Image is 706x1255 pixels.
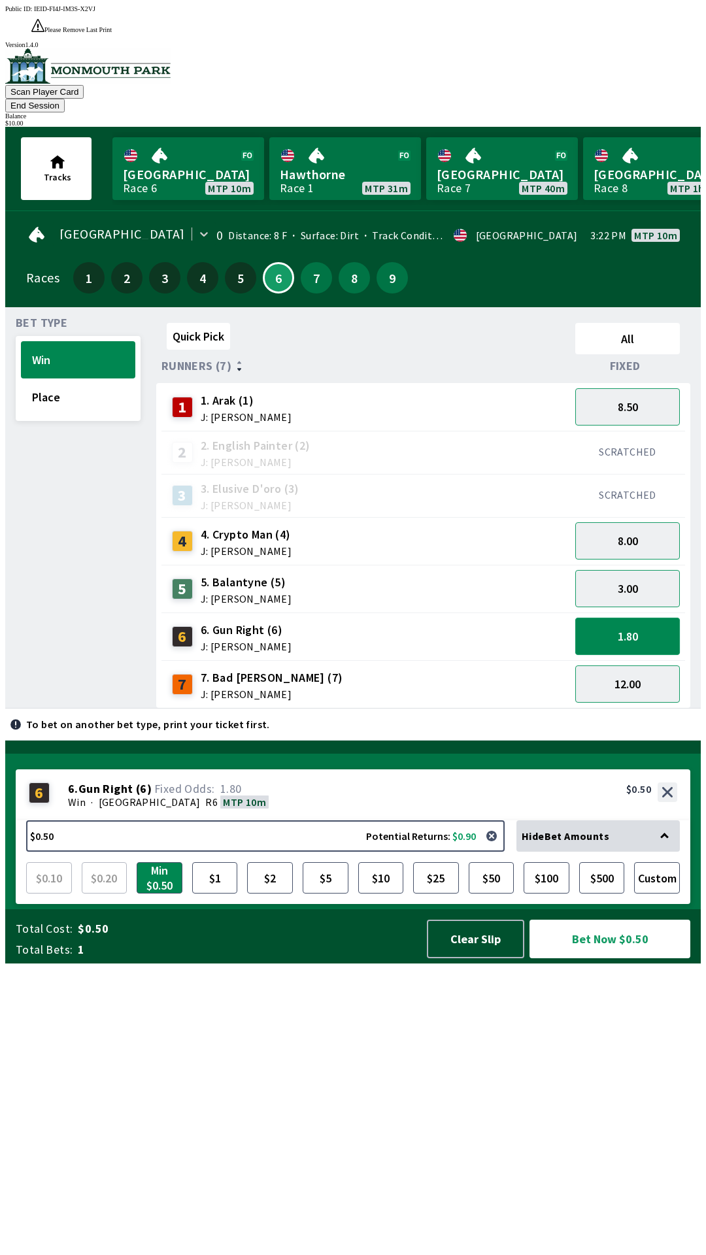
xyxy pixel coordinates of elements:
[123,183,157,193] div: Race 6
[123,166,254,183] span: [GEOGRAPHIC_DATA]
[250,865,290,890] span: $2
[201,457,311,467] span: J: [PERSON_NAME]
[610,361,641,371] span: Fixed
[416,865,456,890] span: $25
[263,262,294,293] button: 6
[581,331,674,346] span: All
[172,442,193,463] div: 2
[269,137,421,200] a: HawthorneRace 1MTP 31m
[161,360,570,373] div: Runners (7)
[187,262,218,293] button: 4
[68,782,78,795] span: 6 .
[427,920,524,958] button: Clear Slip
[301,262,332,293] button: 7
[380,273,405,282] span: 9
[342,273,367,282] span: 8
[21,378,135,416] button: Place
[44,26,112,33] span: Please Remove Last Print
[575,665,680,703] button: 12.00
[228,229,287,242] span: Distance: 8 F
[26,273,59,283] div: Races
[16,921,73,937] span: Total Cost:
[527,865,566,890] span: $100
[201,689,343,699] span: J: [PERSON_NAME]
[618,581,638,596] span: 3.00
[359,229,480,242] span: Track Condition: Heavy
[167,323,230,350] button: Quick Pick
[172,626,193,647] div: 6
[626,782,651,795] div: $0.50
[377,262,408,293] button: 9
[5,41,701,48] div: Version 1.4.0
[111,262,143,293] button: 2
[173,329,224,344] span: Quick Pick
[32,390,124,405] span: Place
[439,931,513,946] span: Clear Slip
[59,229,185,239] span: [GEOGRAPHIC_DATA]
[575,618,680,655] button: 1.80
[225,262,256,293] button: 5
[575,445,680,458] div: SCRATCHED
[575,388,680,426] button: 8.50
[437,183,471,193] div: Race 7
[201,574,292,591] span: 5. Balantyne (5)
[634,862,680,894] button: Custom
[476,230,578,241] div: [GEOGRAPHIC_DATA]
[5,112,701,120] div: Balance
[472,865,511,890] span: $50
[216,230,223,241] div: 0
[208,183,251,193] span: MTP 10m
[365,183,408,193] span: MTP 31m
[575,488,680,501] div: SCRATCHED
[5,5,701,12] div: Public ID:
[267,275,290,281] span: 6
[618,399,638,414] span: 8.50
[26,719,270,729] p: To bet on another bet type, print your ticket first.
[201,392,292,409] span: 1. Arak (1)
[228,273,253,282] span: 5
[5,120,701,127] div: $ 10.00
[594,183,628,193] div: Race 8
[361,865,401,890] span: $10
[201,594,292,604] span: J: [PERSON_NAME]
[201,641,292,652] span: J: [PERSON_NAME]
[223,795,266,809] span: MTP 10m
[192,862,238,894] button: $1
[575,522,680,560] button: 8.00
[618,533,638,548] span: 8.00
[634,230,677,241] span: MTP 10m
[522,829,609,843] span: Hide Bet Amounts
[21,341,135,378] button: Win
[172,531,193,552] div: 4
[91,795,93,809] span: ·
[140,865,179,890] span: Min $0.50
[195,865,235,890] span: $1
[304,273,329,282] span: 7
[44,171,71,183] span: Tracks
[205,795,218,809] span: R6
[201,500,299,510] span: J: [PERSON_NAME]
[78,942,414,958] span: 1
[99,795,201,809] span: [GEOGRAPHIC_DATA]
[303,862,348,894] button: $5
[16,942,73,958] span: Total Bets:
[136,782,152,795] span: ( 6 )
[201,526,292,543] span: 4. Crypto Man (4)
[590,230,626,241] span: 3:22 PM
[541,931,679,947] span: Bet Now $0.50
[358,862,404,894] button: $10
[575,323,680,354] button: All
[579,862,625,894] button: $500
[78,921,414,937] span: $0.50
[161,361,231,371] span: Runners (7)
[16,318,67,328] span: Bet Type
[29,782,50,803] div: 6
[73,262,105,293] button: 1
[78,782,133,795] span: Gun Right
[76,273,101,282] span: 1
[614,677,641,692] span: 12.00
[32,352,124,367] span: Win
[34,5,95,12] span: IEID-FI4J-IM3S-X2VJ
[5,99,65,112] button: End Session
[5,48,171,84] img: venue logo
